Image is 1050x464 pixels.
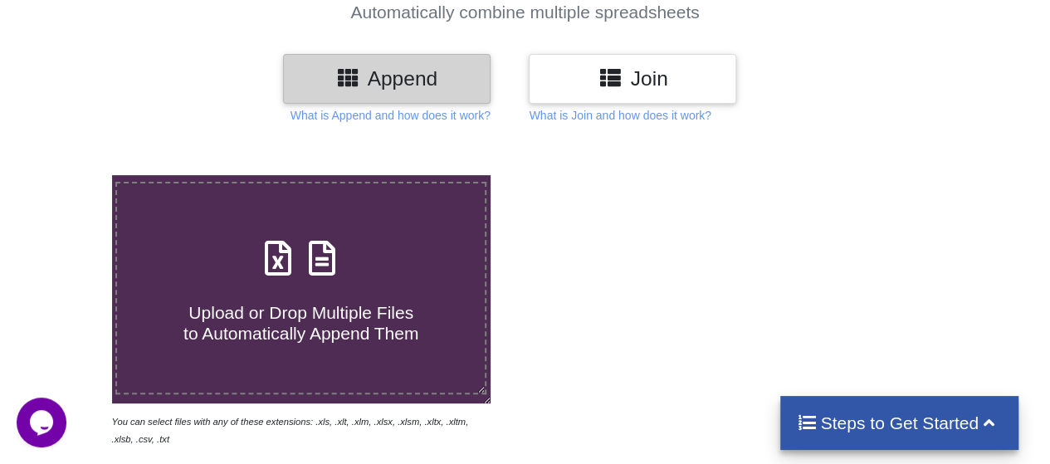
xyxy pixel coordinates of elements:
p: What is Append and how does it work? [291,107,491,124]
span: Upload or Drop Multiple Files to Automatically Append Them [183,303,418,343]
h3: Append [295,66,478,90]
h3: Join [541,66,724,90]
i: You can select files with any of these extensions: .xls, .xlt, .xlm, .xlsx, .xlsm, .xltx, .xltm, ... [112,417,469,444]
p: What is Join and how does it work? [529,107,711,124]
h4: Steps to Get Started [797,413,1002,433]
iframe: chat widget [17,398,70,447]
